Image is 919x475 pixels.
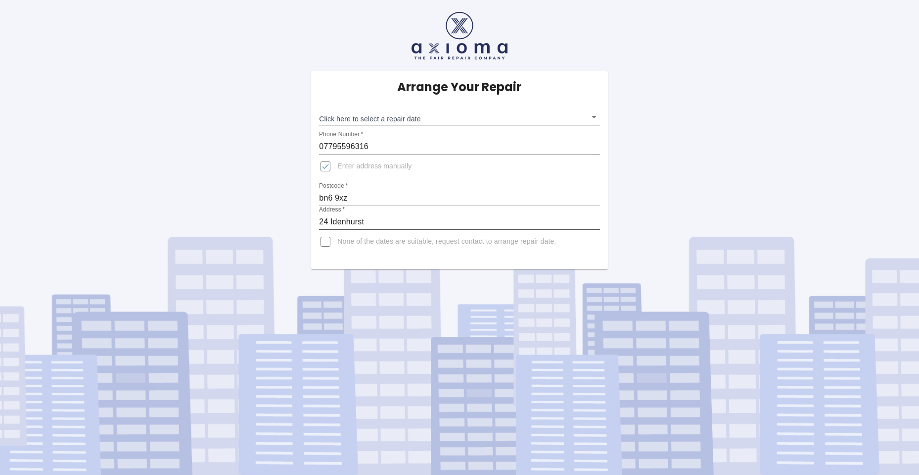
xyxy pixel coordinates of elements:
label: Phone Number [319,130,363,139]
label: Postcode [319,182,348,190]
span: None of the dates are suitable, request contact to arrange repair date. [337,237,556,247]
label: Address [319,206,345,214]
span: Enter address manually [337,161,412,171]
img: axioma [412,12,507,59]
h5: Arrange Your Repair [397,79,521,95]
